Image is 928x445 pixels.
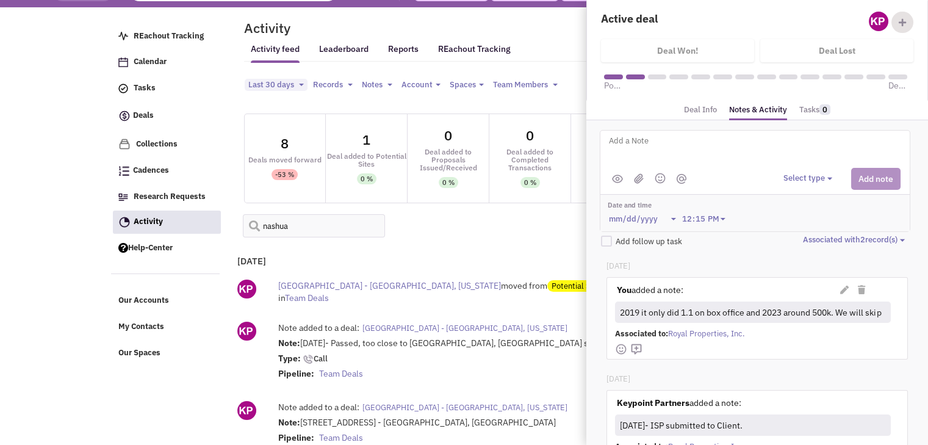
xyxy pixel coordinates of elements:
[362,402,567,413] span: [GEOGRAPHIC_DATA] - [GEOGRAPHIC_DATA], [US_STATE]
[118,347,160,358] span: Our Spaces
[442,177,455,188] div: 0 %
[401,79,433,90] span: Account
[237,255,266,267] b: [DATE]
[869,12,888,31] img: ny_GipEnDU-kinWYCc5EwQ.png
[819,104,830,115] span: 0
[668,328,745,339] span: Royal Properties, Inc.
[313,79,343,90] span: Records
[278,337,711,383] div: [DATE]- Passed, too close to [GEOGRAPHIC_DATA], [GEOGRAPHIC_DATA] site.
[134,191,206,201] span: Research Requests
[134,31,204,41] span: REachout Tracking
[799,101,830,119] a: Tasks
[278,280,501,291] span: [GEOGRAPHIC_DATA] - [GEOGRAPHIC_DATA], [US_STATE]
[118,57,128,67] img: Calendar.png
[361,173,373,184] div: 0 %
[612,175,623,183] img: public.png
[615,343,627,355] img: face-smile.png
[617,397,741,409] label: added a note:
[112,186,220,209] a: Research Requests
[617,397,689,408] strong: Keypoint Partners
[604,79,623,92] span: Potential Sites
[278,353,301,364] strong: Type:
[278,280,675,304] div: moved from to in
[438,36,511,62] a: REachout Tracking
[303,354,314,364] img: bx_bx-phone-callcallcino.png
[450,79,476,90] span: Spaces
[112,237,220,260] a: Help-Center
[362,133,370,147] div: 1
[134,83,156,93] span: Tasks
[237,280,256,298] img: ny_GipEnDU-kinWYCc5EwQ.png
[118,295,169,306] span: Our Accounts
[326,152,407,168] div: Deal added to Potential Sites
[858,286,865,294] i: Delete Note
[245,79,308,92] button: Last 30 days
[119,217,130,228] img: Activity.png
[118,109,131,123] img: icon-deals.svg
[655,173,666,184] img: emoji.png
[617,284,631,295] strong: You
[634,173,644,184] img: (jpg,png,gif,doc,docx,xls,xlsx,pdf,txt)
[118,84,128,93] img: icon-tasks.png
[891,12,913,33] div: Add Collaborator
[888,79,907,92] span: Deal Won
[243,214,386,237] input: Search Activity
[112,51,220,74] a: Calendar
[136,139,178,149] span: Collections
[608,201,731,211] label: Date and time
[493,79,548,90] span: Team Members
[251,43,300,63] a: Activity feed
[783,173,836,184] button: Select type
[571,156,652,164] div: Emails Sent
[229,23,290,34] h2: Activity
[358,79,396,92] button: Notes
[278,368,314,379] strong: Pipeline:
[684,101,717,119] a: Deal Info
[819,45,855,56] h4: Deal Lost
[112,289,220,313] a: Our Accounts
[245,156,326,164] div: Deals moved forward
[278,401,359,413] label: Note added to a deal:
[118,243,128,253] img: help.png
[248,79,294,90] span: Last 30 days
[526,129,534,142] div: 0
[489,148,570,172] div: Deal added to Completed Transactions
[601,12,749,26] h4: Active deal
[133,165,169,176] span: Cadences
[860,234,865,245] span: 2
[606,261,630,272] p: [DATE]
[388,43,419,62] a: Reports
[237,322,256,341] img: ny_GipEnDU-kinWYCc5EwQ.png
[362,79,383,90] span: Notes
[408,148,489,172] div: Deal added to Proposals Issued/Received
[278,417,300,428] strong: Note:
[278,338,300,349] strong: Note:
[524,177,536,188] div: 0 %
[319,432,363,443] span: Team Deals
[118,138,131,150] img: icon-collection-lavender.png
[547,280,608,292] span: Potential Sites
[298,349,332,368] span: Call
[319,368,363,379] span: Team Deals
[617,416,886,434] div: [DATE]- ISP submitted to Client.
[309,79,356,92] button: Records
[840,286,849,294] i: Edit Note
[729,101,787,121] a: Notes & Activity
[278,322,359,334] label: Note added to a deal:
[278,432,314,443] strong: Pipeline:
[616,236,682,247] span: Add follow up task
[398,79,444,92] button: Account
[362,323,567,333] span: [GEOGRAPHIC_DATA] - [GEOGRAPHIC_DATA], [US_STATE]
[112,25,220,48] a: REachout Tracking
[606,374,630,385] p: [DATE]
[118,166,129,176] img: Cadences_logo.png
[489,79,561,92] button: Team Members
[112,77,220,100] a: Tasks
[630,343,642,355] img: mdi_comment-add-outline.png
[112,159,220,183] a: Cadences
[617,284,683,296] label: added a note:
[113,211,221,234] a: Activity
[237,401,256,420] img: ny_GipEnDU-kinWYCc5EwQ.png
[112,103,220,129] a: Deals
[617,303,886,321] div: 2019 it only did 1.1 on box office and 2023 around 500k. We will skip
